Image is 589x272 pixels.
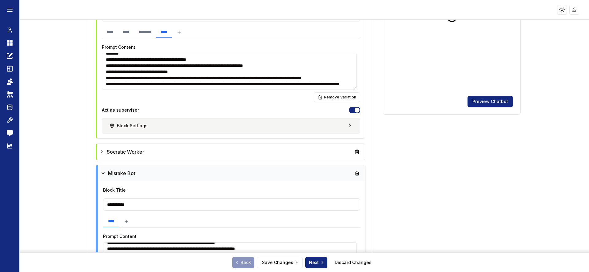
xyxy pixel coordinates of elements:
label: Block Title [103,187,126,193]
button: Next [305,257,327,268]
span: Socratic Worker [107,148,144,155]
button: Block Settings [102,118,360,133]
label: Act as supervisor [102,108,139,112]
span: Next [309,259,325,266]
a: Back [232,257,254,268]
label: Prompt Content [102,44,135,50]
label: Prompt Content [103,234,137,239]
span: Mistake Bot [108,170,135,177]
button: Remove Variation [314,92,360,102]
button: Save Changes [257,257,303,268]
button: Preview Chatbot [468,96,513,107]
img: feedback [7,130,13,136]
button: Discard Changes [330,257,376,268]
img: placeholder-user.jpg [570,5,579,14]
div: Block Settings [110,123,148,129]
a: Discard Changes [335,259,371,266]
